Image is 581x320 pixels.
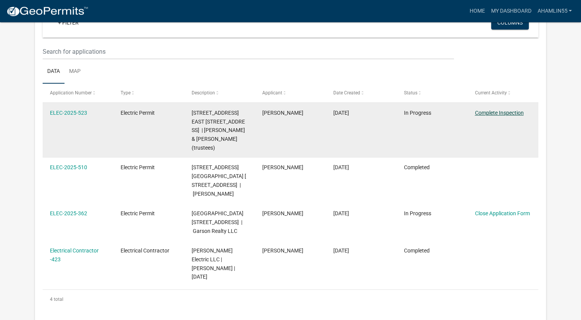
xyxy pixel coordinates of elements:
[50,164,87,170] a: ELEC-2025-510
[475,210,530,216] a: Close Application Form
[475,110,523,116] a: Complete Inspection
[50,247,99,262] a: Electrical Contractor -423
[491,16,529,30] button: Columns
[50,110,87,116] a: ELEC-2025-523
[262,247,303,254] span: Austin Hamlin
[43,59,65,84] a: Data
[43,290,539,309] div: 4 total
[121,164,155,170] span: Electric Permit
[50,210,87,216] a: ELEC-2025-362
[50,90,92,96] span: Application Number
[404,110,431,116] span: In Progress
[466,4,488,18] a: Home
[262,90,282,96] span: Applicant
[404,210,431,216] span: In Progress
[404,90,417,96] span: Status
[262,210,303,216] span: Austin Hamlin
[262,164,303,170] span: Austin Hamlin
[404,247,430,254] span: Completed
[192,164,246,196] span: 815 LARKSPUR DRIVE WEST 815 W Larkspur Drive | King Tia
[333,247,349,254] span: 07/06/2025
[262,110,303,116] span: Austin Hamlin
[121,110,155,116] span: Electric Permit
[52,16,85,30] a: + Filter
[333,164,349,170] span: 09/24/2025
[333,110,349,116] span: 10/03/2025
[192,247,235,280] span: Hamlin Electric LLC | Austin Hamlin | 12/31/2025
[534,4,575,18] a: Ahamlin55
[192,210,243,234] span: 923 ASSEMBLY ROAD 923 Assembly Road | Garson Realty LLC
[121,247,169,254] span: Electrical Contractor
[192,110,245,151] span: 1413 NINTH STREET EAST 1413 E ninth Street | Sanders Michael & Donna (trustees)
[333,90,360,96] span: Date Created
[113,84,184,102] datatable-header-cell: Type
[488,4,534,18] a: My Dashboard
[184,84,255,102] datatable-header-cell: Description
[397,84,467,102] datatable-header-cell: Status
[467,84,538,102] datatable-header-cell: Current Activity
[121,210,155,216] span: Electric Permit
[475,90,507,96] span: Current Activity
[192,90,215,96] span: Description
[333,210,349,216] span: 07/07/2025
[404,164,430,170] span: Completed
[65,59,85,84] a: Map
[43,44,454,59] input: Search for applications
[326,84,396,102] datatable-header-cell: Date Created
[43,84,113,102] datatable-header-cell: Application Number
[121,90,131,96] span: Type
[255,84,326,102] datatable-header-cell: Applicant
